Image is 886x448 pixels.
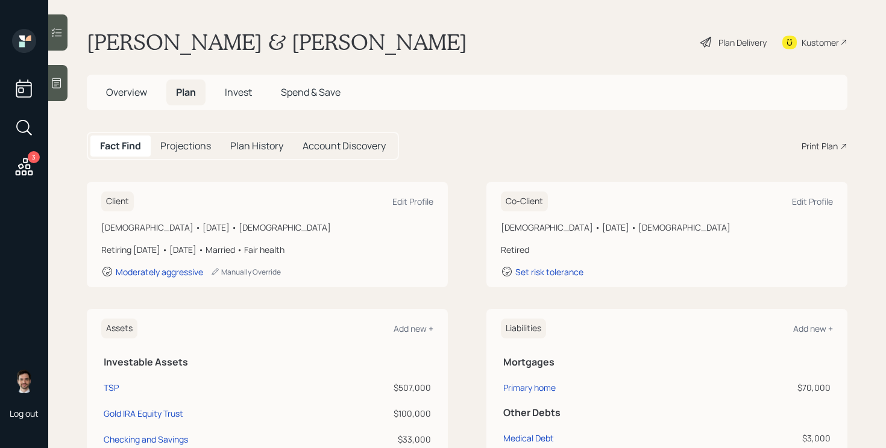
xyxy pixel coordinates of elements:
[160,140,211,152] h5: Projections
[503,356,831,368] h5: Mortgages
[503,381,556,394] div: Primary home
[281,86,341,99] span: Spend & Save
[210,267,281,277] div: Manually Override
[501,191,548,211] h6: Co-Client
[326,433,431,446] div: $33,000
[394,323,433,334] div: Add new +
[718,36,767,49] div: Plan Delivery
[501,221,833,234] div: [DEMOGRAPHIC_DATA] • [DATE] • [DEMOGRAPHIC_DATA]
[12,369,36,393] img: jonah-coleman-headshot.png
[104,407,183,420] div: Gold IRA Equity Trust
[501,243,833,256] div: Retired
[503,432,554,444] div: Medical Debt
[303,140,386,152] h5: Account Discovery
[392,196,433,207] div: Edit Profile
[104,433,188,446] div: Checking and Savings
[501,319,546,338] h6: Liabilities
[703,381,831,394] div: $70,000
[28,151,40,163] div: 3
[104,356,431,368] h5: Investable Assets
[503,407,831,418] h5: Other Debts
[793,323,833,334] div: Add new +
[230,140,283,152] h5: Plan History
[802,140,838,152] div: Print Plan
[100,140,141,152] h5: Fact Find
[802,36,839,49] div: Kustomer
[101,221,433,234] div: [DEMOGRAPHIC_DATA] • [DATE] • [DEMOGRAPHIC_DATA]
[792,196,833,207] div: Edit Profile
[101,243,433,256] div: Retiring [DATE] • [DATE] • Married • Fair health
[10,408,39,419] div: Log out
[326,407,431,420] div: $100,000
[101,191,134,211] h6: Client
[104,381,119,394] div: TSP
[116,266,203,278] div: Moderately aggressive
[515,266,583,278] div: Set risk tolerance
[326,381,431,394] div: $507,000
[176,86,196,99] span: Plan
[225,86,252,99] span: Invest
[87,29,467,55] h1: [PERSON_NAME] & [PERSON_NAME]
[703,432,831,444] div: $3,000
[106,86,147,99] span: Overview
[101,319,137,338] h6: Assets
